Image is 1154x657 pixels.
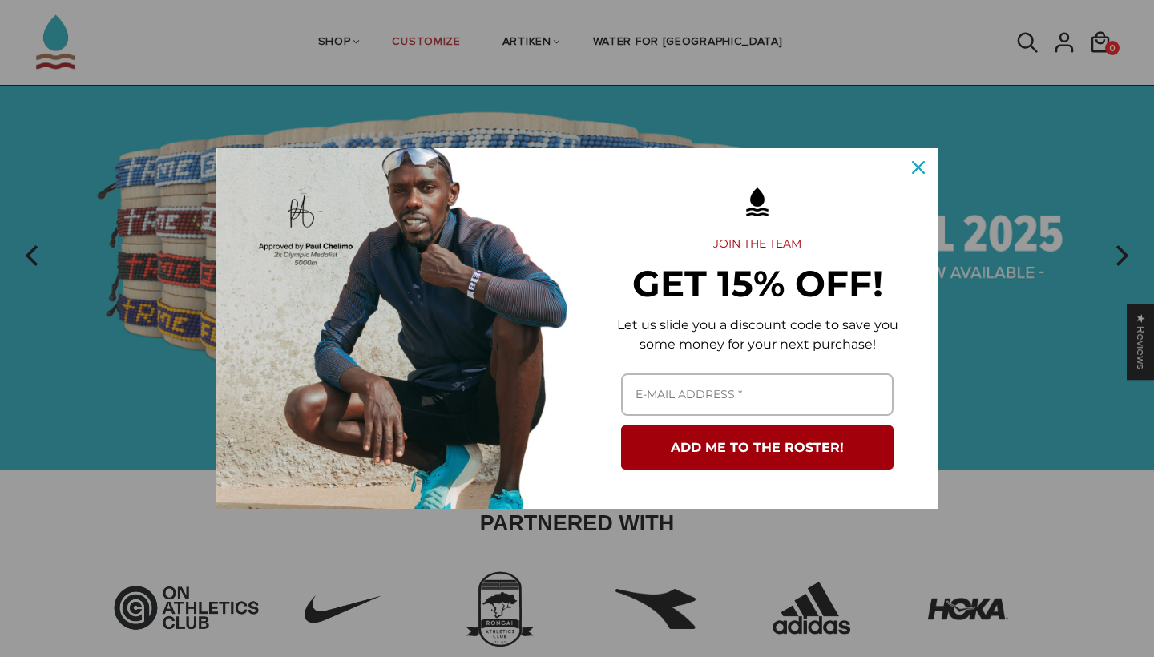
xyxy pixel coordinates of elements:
[603,237,912,252] h2: JOIN THE TEAM
[912,161,925,174] svg: close icon
[621,373,894,416] input: Email field
[603,316,912,354] p: Let us slide you a discount code to save you some money for your next purchase!
[621,425,894,470] button: ADD ME TO THE ROSTER!
[899,148,938,187] button: Close
[632,261,883,305] strong: GET 15% OFF!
